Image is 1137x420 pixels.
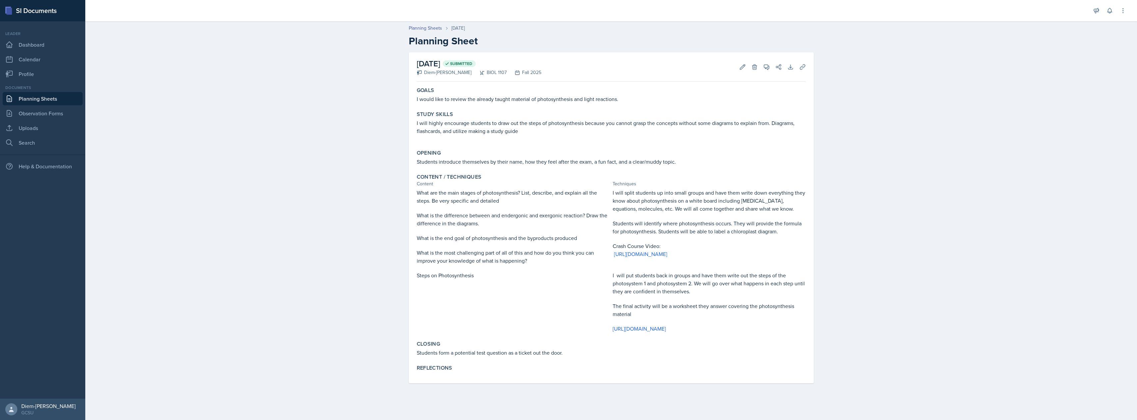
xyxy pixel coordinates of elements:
p: Students form a potential test question as a ticket out the door. [417,349,806,357]
h2: Planning Sheet [409,35,814,47]
p: What are the main stages of photosynthesis? List, describe, and explain all the steps. Be very sp... [417,189,610,205]
label: Closing [417,341,440,347]
div: Documents [3,85,83,91]
label: Goals [417,87,434,94]
a: Planning Sheets [3,92,83,105]
p: What is the most challenging part of all of this and how do you think you can improve your knowle... [417,249,610,265]
a: Dashboard [3,38,83,51]
p: Students will identify where photosynthesis occurs. They will provide the formula for photosynthe... [613,219,806,235]
div: GCSU [21,409,76,416]
div: Fall 2025 [507,69,541,76]
span: Submitted [450,61,472,66]
div: Diem-[PERSON_NAME] [21,403,76,409]
div: Content [417,180,610,187]
label: Reflections [417,365,452,371]
p: Students introduce themselves by their name, how they feel after the exam, a fun fact, and a clea... [417,158,806,166]
p: I would like to review the already taught material of photosynthesis and light reactions. [417,95,806,103]
a: [URL][DOMAIN_NAME] [613,325,666,332]
p: The final activity will be a worksheet they answer covering the photosynthesis material [613,302,806,318]
p: I will highly encourage students to draw out the steps of photosynthesis because you cannot grasp... [417,119,806,135]
label: Content / Techniques [417,174,482,180]
p: Crash Course Video: [613,242,806,250]
a: Observation Forms [3,107,83,120]
a: [URL][DOMAIN_NAME] [614,250,667,258]
label: Opening [417,150,441,156]
a: Search [3,136,83,149]
div: Leader [3,31,83,37]
p: What is the end goal of photosynthesis and the byproducts produced [417,234,610,242]
h2: [DATE] [417,58,541,70]
div: [DATE] [451,25,465,32]
p: What is the difference between and endergonic and exergonic reaction? Draw the difference in the ... [417,211,610,227]
a: Uploads [3,121,83,135]
p: I will put students back in groups and have them write out the steps of the photosystem 1 and pho... [613,271,806,295]
a: Calendar [3,53,83,66]
a: Profile [3,67,83,81]
a: Planning Sheets [409,25,442,32]
div: Help & Documentation [3,160,83,173]
label: Study Skills [417,111,453,118]
p: Steps on Photosynthesis [417,271,610,279]
div: Diem-[PERSON_NAME] [417,69,471,76]
p: I will split students up into small groups and have them write down everything they know about ph... [613,189,806,213]
div: BIOL 1107 [471,69,507,76]
div: Techniques [613,180,806,187]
